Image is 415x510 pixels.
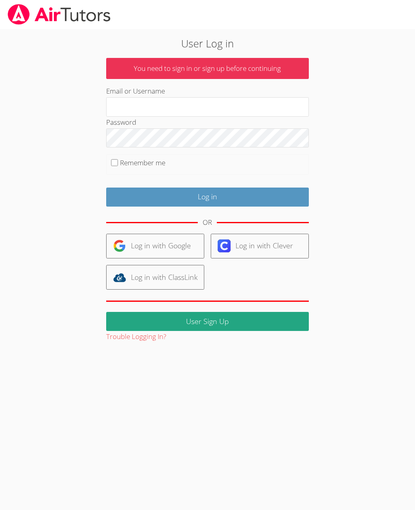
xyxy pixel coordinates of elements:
[106,234,204,258] a: Log in with Google
[58,36,357,51] h2: User Log in
[7,4,111,25] img: airtutors_banner-c4298cdbf04f3fff15de1276eac7730deb9818008684d7c2e4769d2f7ddbe033.png
[203,217,212,228] div: OR
[106,312,309,331] a: User Sign Up
[106,86,165,96] label: Email or Username
[218,239,231,252] img: clever-logo-6eab21bc6e7a338710f1a6ff85c0baf02591cd810cc4098c63d3a4b26e2feb20.svg
[106,117,136,127] label: Password
[211,234,309,258] a: Log in with Clever
[113,271,126,284] img: classlink-logo-d6bb404cc1216ec64c9a2012d9dc4662098be43eaf13dc465df04b49fa7ab582.svg
[113,239,126,252] img: google-logo-50288ca7cdecda66e5e0955fdab243c47b7ad437acaf1139b6f446037453330a.svg
[120,158,165,167] label: Remember me
[106,265,204,290] a: Log in with ClassLink
[106,58,309,79] p: You need to sign in or sign up before continuing
[106,331,166,343] button: Trouble Logging In?
[106,188,309,207] input: Log in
